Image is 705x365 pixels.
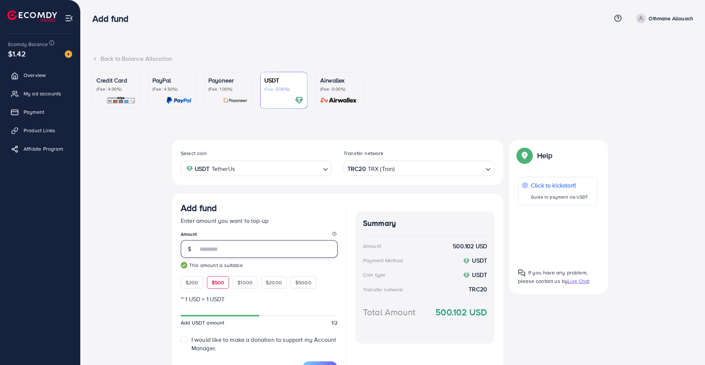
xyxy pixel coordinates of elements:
img: image [65,50,72,58]
a: Affiliate Program [6,141,75,156]
div: Payment Method [363,257,403,264]
a: Product Links [6,123,75,138]
div: Transfer network [363,286,403,293]
p: ~ 1 USD = 1 USDT [181,295,338,303]
span: $5000 [295,279,311,286]
span: $500 [212,279,225,286]
img: coin [186,165,193,172]
h3: Add fund [92,13,134,24]
span: 1/2 [331,319,338,326]
span: TRX (Tron) [368,164,395,174]
div: Back to Balance Allocation [92,55,693,63]
span: Overview [24,71,46,79]
img: Popup guide [518,149,531,162]
strong: 500.102 USD [453,242,487,250]
a: Payment [6,105,75,119]
p: (Fee: 0.00%) [264,86,303,92]
div: Search for option [181,161,332,176]
span: Live Chat [568,277,589,285]
iframe: Chat [674,332,699,359]
strong: USDT [195,164,210,174]
span: Ecomdy Balance [8,41,48,48]
strong: USDT [472,256,487,264]
input: Search for option [237,163,320,174]
img: guide [181,262,187,269]
strong: USDT [472,271,487,279]
legend: Amount [181,231,338,240]
img: card [295,96,303,105]
img: card [223,96,247,105]
strong: TRC20 [348,164,366,174]
img: logo [7,10,57,22]
span: $200 [186,279,198,286]
input: Search for option [395,163,483,174]
strong: TRC20 [469,285,487,294]
small: This amount is suitable [181,262,338,269]
span: If you have any problem, please contact us by [518,269,588,285]
p: Credit Card [96,76,135,85]
p: (Fee: 1.00%) [208,86,247,92]
img: card [166,96,191,105]
p: (Fee: 0.00%) [320,86,359,92]
img: Popup guide [518,269,525,277]
p: Payoneer [208,76,247,85]
label: Transfer network [343,150,384,157]
h4: Summary [363,219,487,228]
img: coin [463,258,470,264]
label: Select coin [181,150,207,157]
span: $1000 [237,279,253,286]
span: Payment [24,108,44,116]
p: Help [537,151,553,160]
span: Product Links [24,127,55,134]
p: Guide to payment via USDT [531,193,588,201]
img: card [318,96,359,105]
div: Amount [363,242,381,250]
h3: Add fund [181,203,217,213]
a: My ad accounts [6,86,75,101]
span: $2000 [266,279,282,286]
p: USDT [264,76,303,85]
img: menu [65,14,73,22]
span: TetherUs [212,164,235,174]
img: coin [463,272,470,279]
strong: 500.102 USD [436,306,487,319]
p: Enter amount you want to top-up [181,216,338,225]
p: PayPal [152,76,191,85]
p: Airwallex [320,76,359,85]
a: Overview [6,68,75,83]
p: (Fee: 4.00%) [96,86,135,92]
div: Total Amount [363,306,415,319]
p: Othmane Allouach [649,14,693,23]
span: Affiliate Program [24,145,63,152]
span: $1.42 [8,48,26,59]
div: Search for option [343,161,494,176]
a: Othmane Allouach [633,14,693,23]
span: My ad accounts [24,90,61,97]
span: I would like to make a donation to support my Account Manager. [191,336,336,352]
div: Coin type [363,271,385,278]
span: Add USDT amount [181,319,224,326]
p: Click to kickstart! [531,181,588,190]
img: card [106,96,135,105]
p: (Fee: 4.50%) [152,86,191,92]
